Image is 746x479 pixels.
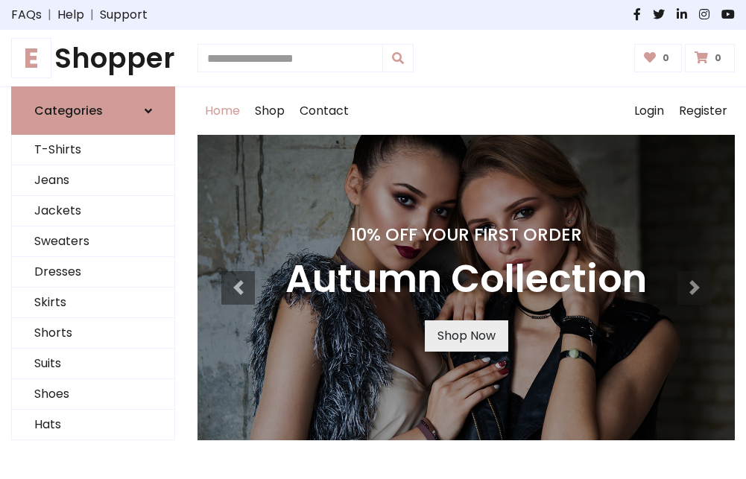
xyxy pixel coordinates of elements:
a: FAQs [11,6,42,24]
a: 0 [685,44,735,72]
h4: 10% Off Your First Order [285,224,647,245]
a: Jackets [12,196,174,226]
a: Shop [247,87,292,135]
a: Shorts [12,318,174,349]
span: 0 [711,51,725,65]
a: Login [627,87,671,135]
a: T-Shirts [12,135,174,165]
span: | [42,6,57,24]
a: Shoes [12,379,174,410]
a: Jeans [12,165,174,196]
a: 0 [634,44,683,72]
a: Contact [292,87,356,135]
a: Hats [12,410,174,440]
span: | [84,6,100,24]
a: Register [671,87,735,135]
h3: Autumn Collection [285,257,647,302]
span: E [11,38,51,78]
a: Skirts [12,288,174,318]
a: Help [57,6,84,24]
a: Sweaters [12,226,174,257]
h1: Shopper [11,42,175,74]
a: Home [197,87,247,135]
h6: Categories [34,104,103,118]
span: 0 [659,51,673,65]
a: Suits [12,349,174,379]
a: Dresses [12,257,174,288]
a: EShopper [11,42,175,74]
a: Shop Now [425,320,508,352]
a: Categories [11,86,175,135]
a: Support [100,6,148,24]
